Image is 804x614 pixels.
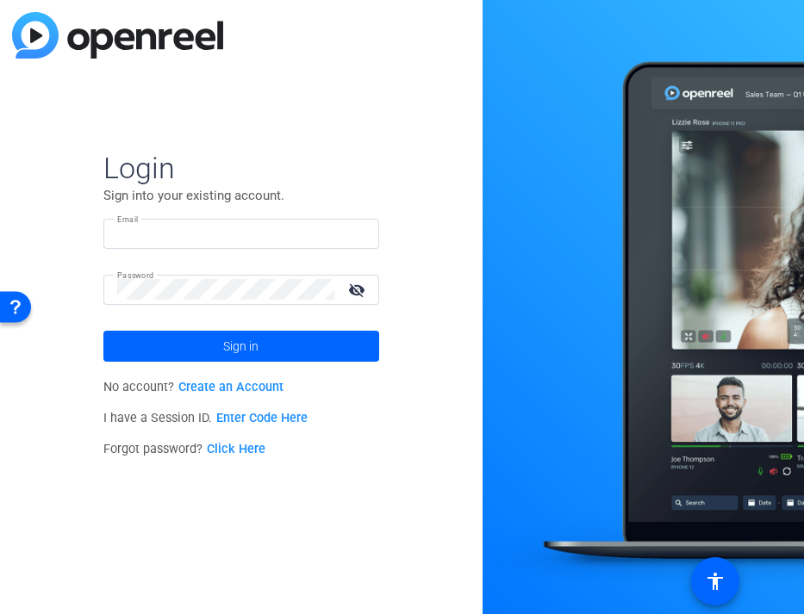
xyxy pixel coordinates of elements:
mat-label: Password [117,270,154,280]
img: blue-gradient.svg [12,12,223,59]
mat-label: Email [117,214,139,224]
a: Enter Code Here [216,411,308,425]
a: Create an Account [178,380,284,394]
span: Sign in [223,325,259,368]
input: Enter Email Address [117,223,365,244]
p: Sign into your existing account. [103,186,379,205]
mat-icon: accessibility [705,571,726,592]
mat-icon: visibility_off [338,277,379,302]
a: Click Here [207,442,265,456]
span: I have a Session ID. [103,411,308,425]
span: Forgot password? [103,442,265,456]
span: Login [103,150,379,186]
button: Sign in [103,331,379,362]
span: No account? [103,380,284,394]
